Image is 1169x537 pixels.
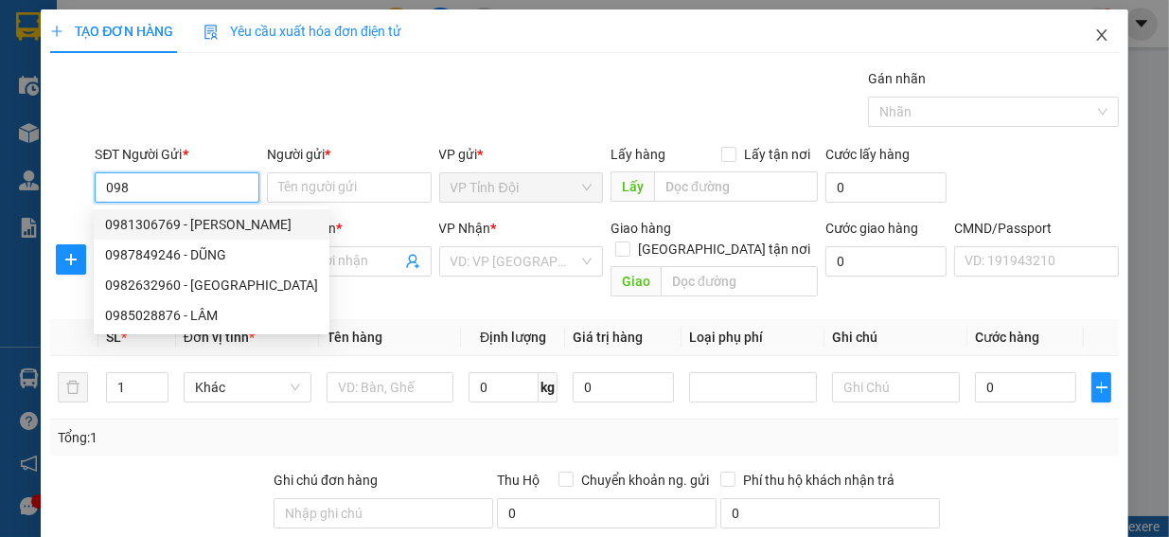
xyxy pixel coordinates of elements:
b: GỬI : VP Tỉnh Đội [24,129,223,160]
input: VD: Bàn, Ghế [327,372,454,403]
th: Ghi chú [824,319,967,356]
span: Đơn vị tính [184,330,255,345]
div: VP gửi [439,144,604,165]
input: Dọc đường [654,171,818,202]
span: VP Tỉnh Đội [451,173,593,202]
label: Cước lấy hàng [825,147,910,162]
label: Ghi chú đơn hàng [274,473,378,488]
button: plus [1091,372,1110,403]
span: Định lượng [480,330,546,345]
span: Khác [195,373,300,402]
div: SĐT Người Gửi [95,144,259,165]
span: VP Nhận [439,221,491,236]
button: plus [56,244,86,275]
button: Close [1075,9,1128,63]
span: Giao [611,266,661,296]
span: Lấy tận nơi [736,144,818,165]
span: close [1094,27,1109,43]
span: Lấy hàng [611,147,665,162]
span: Giao hàng [611,221,671,236]
span: Cước hàng [975,330,1039,345]
span: plus [57,252,85,267]
input: Dọc đường [661,266,818,296]
span: [GEOGRAPHIC_DATA] tận nơi [630,239,818,260]
li: 271 - [PERSON_NAME] - [GEOGRAPHIC_DATA] - [GEOGRAPHIC_DATA] [177,46,791,70]
th: Loại phụ phí [682,319,824,356]
span: plus [1092,380,1109,395]
input: Ghi chú đơn hàng [274,498,493,528]
div: Người gửi [267,144,432,165]
span: kg [539,372,558,403]
div: 0985028876 - LÂM [94,300,329,331]
div: 0985028876 - LÂM [105,305,318,326]
span: Chuyển khoản ng. gửi [574,470,717,491]
div: 0982632960 - HÀ [94,270,329,300]
span: Yêu cầu xuất hóa đơn điện tử [204,24,401,39]
div: CMND/Passport [954,218,1119,239]
img: icon [204,25,219,40]
span: user-add [405,254,420,269]
div: 0982632960 - [GEOGRAPHIC_DATA] [105,275,318,295]
div: 0987849246 - DŨNG [94,240,329,270]
span: Giá trị hàng [573,330,643,345]
div: Người nhận [267,218,432,239]
span: Thu Hộ [497,473,540,488]
span: TẠO ĐƠN HÀNG [50,24,173,39]
label: Gán nhãn [868,71,926,86]
input: 0 [573,372,674,403]
div: 0981306769 - HẢI [94,209,329,240]
span: Phí thu hộ khách nhận trả [735,470,902,491]
div: 0987849246 - DŨNG [105,244,318,265]
span: Lấy [611,171,654,202]
img: logo.jpg [24,24,166,118]
input: Ghi Chú [832,372,960,403]
span: plus [50,25,63,38]
span: Tên hàng [327,330,382,345]
div: Tổng: 1 [58,427,452,448]
input: Cước giao hàng [825,246,947,277]
span: SL [106,330,121,345]
label: Cước giao hàng [825,221,918,236]
input: Cước lấy hàng [825,172,947,203]
div: 0981306769 - [PERSON_NAME] [105,214,318,235]
button: delete [58,372,88,403]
